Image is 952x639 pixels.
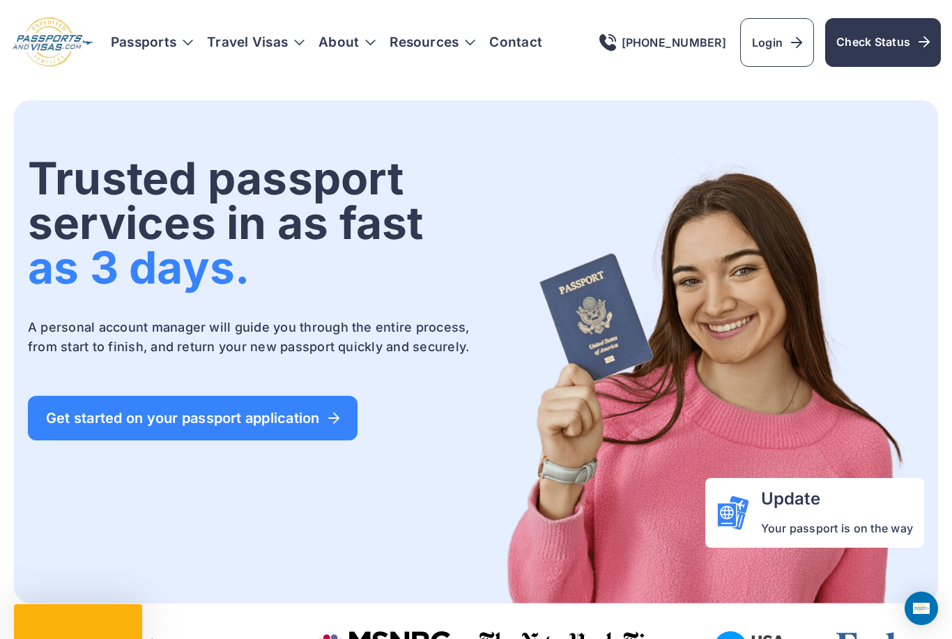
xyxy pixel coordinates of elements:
span: as 3 days. [28,240,249,294]
p: A personal account manager will guide you through the entire process, from start to finish, and r... [28,318,473,357]
a: Get started on your passport application [28,396,358,440]
h1: Trusted passport services in as fast [28,156,473,290]
h3: Passports [111,36,193,49]
h3: Travel Visas [207,36,305,49]
img: Passports and Visas.com [479,156,924,603]
div: Open Intercom Messenger [905,592,938,625]
a: Login [740,18,814,67]
span: Check Status [836,33,930,50]
a: Check Status [825,18,941,67]
span: Login [752,34,802,51]
h3: Resources [390,36,475,49]
h4: Update [761,489,913,509]
a: About [318,36,359,49]
a: [PHONE_NUMBER] [599,34,726,51]
a: Contact [489,36,542,49]
img: Logo [11,17,94,68]
span: Get started on your passport application [46,411,339,425]
p: Your passport is on the way [761,520,913,537]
